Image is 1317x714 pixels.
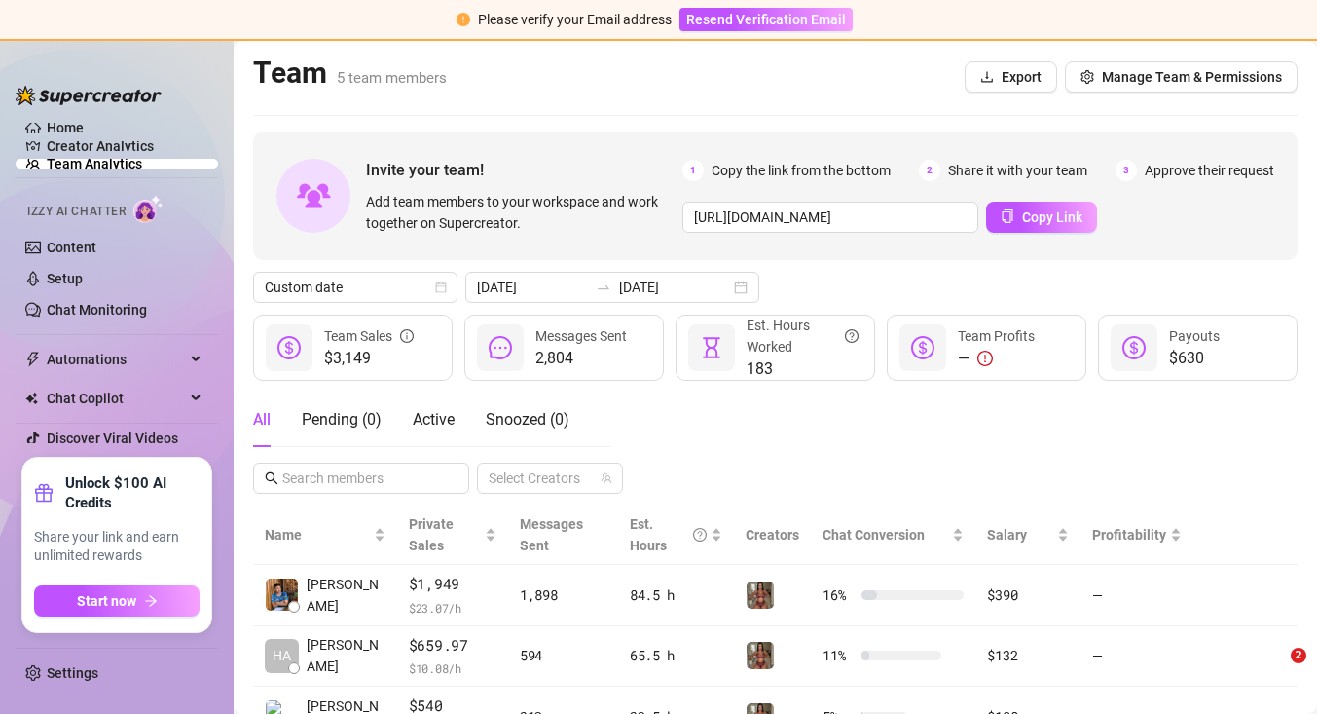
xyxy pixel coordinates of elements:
[1022,209,1082,225] span: Copy Link
[409,573,496,596] span: $1,949
[734,506,811,565] th: Creators
[619,277,730,298] input: End date
[1291,648,1306,663] span: 2
[679,8,853,31] button: Resend Verification Email
[277,336,301,359] span: dollar-circle
[34,585,200,617] button: Start nowarrow-right
[307,574,385,617] span: [PERSON_NAME]
[47,431,178,446] a: Discover Viral Videos
[601,472,612,484] span: team
[1002,69,1042,85] span: Export
[980,70,994,84] span: download
[712,160,891,181] span: Copy the link from the bottom
[1080,70,1094,84] span: setting
[133,195,164,223] img: AI Chatter
[1169,347,1220,370] span: $630
[700,336,723,359] span: hourglass
[307,634,385,677] span: [PERSON_NAME]
[1092,527,1166,543] span: Profitability
[478,9,672,30] div: Please verify your Email address
[47,240,96,255] a: Content
[987,584,1068,606] div: $390
[630,645,723,666] div: 65.5 h
[1080,565,1193,626] td: —
[65,473,200,512] strong: Unlock $100 AI Credits
[596,280,611,295] span: to
[457,13,470,26] span: exclamation-circle
[520,584,606,606] div: 1,898
[144,594,158,608] span: arrow-right
[302,408,382,432] div: Pending ( 0 )
[77,593,136,609] span: Start now
[324,325,414,347] div: Team Sales
[366,191,675,234] span: Add team members to your workspace and work together on Supercreator.
[1065,61,1298,93] button: Manage Team & Permissions
[266,579,298,611] img: Chester Tagayun…
[16,86,162,105] img: logo-BBDzfeDw.svg
[1169,328,1220,344] span: Payouts
[409,634,496,658] span: $659.97
[489,336,512,359] span: message
[977,351,993,366] span: exclamation-circle
[630,584,723,606] div: 84.5 h
[1001,209,1014,223] span: copy
[34,528,200,566] span: Share your link and earn unlimited rewards
[253,506,397,565] th: Name
[520,516,583,553] span: Messages Sent
[958,328,1035,344] span: Team Profits
[948,160,1087,181] span: Share it with your team
[965,61,1057,93] button: Export
[596,280,611,295] span: swap-right
[27,203,126,221] span: Izzy AI Chatter
[911,336,934,359] span: dollar-circle
[747,642,774,669] img: Greek
[273,645,291,666] span: HA
[253,55,447,92] h2: Team
[435,282,447,293] span: calendar
[823,527,925,543] span: Chat Conversion
[400,325,414,347] span: info-circle
[47,271,83,286] a: Setup
[409,658,496,678] span: $ 10.08 /h
[1145,160,1274,181] span: Approve their request
[1116,160,1137,181] span: 3
[477,277,588,298] input: Start date
[47,383,185,414] span: Chat Copilot
[535,347,627,370] span: 2,804
[823,645,854,666] span: 11 %
[409,516,454,553] span: Private Sales
[25,392,38,405] img: Chat Copilot
[747,315,859,357] div: Est. Hours Worked
[747,582,774,609] img: Greek
[47,156,142,171] a: Team Analytics
[747,357,859,381] span: 183
[987,527,1027,543] span: Salary
[682,160,704,181] span: 1
[1122,336,1146,359] span: dollar-circle
[47,665,98,681] a: Settings
[324,347,414,370] span: $3,149
[1102,69,1282,85] span: Manage Team & Permissions
[34,483,54,503] span: gift
[1251,648,1298,695] iframe: Intercom live chat
[686,12,846,27] span: Resend Verification Email
[337,69,447,87] span: 5 team members
[47,120,84,135] a: Home
[47,131,202,162] a: Creator Analytics
[535,328,627,344] span: Messages Sent
[986,202,1097,233] button: Copy Link
[265,273,446,302] span: Custom date
[265,524,370,545] span: Name
[919,160,940,181] span: 2
[47,302,147,318] a: Chat Monitoring
[47,344,185,375] span: Automations
[366,158,682,182] span: Invite your team!
[409,598,496,618] span: $ 23.07 /h
[1080,626,1193,688] td: —
[282,468,442,489] input: Search members
[987,645,1068,666] div: $132
[845,315,859,357] span: question-circle
[630,513,708,556] div: Est. Hours
[253,408,271,432] div: All
[25,352,41,367] span: thunderbolt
